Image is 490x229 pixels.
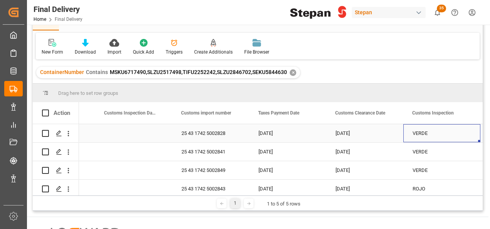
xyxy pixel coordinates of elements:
[352,7,426,18] div: Stepan
[172,143,249,161] div: 25 43 1742 5002841
[437,5,446,12] span: 35
[75,49,96,56] div: Download
[172,161,249,179] div: 25 43 1742 5002849
[413,143,471,161] div: VERDE
[326,143,403,161] div: [DATE]
[335,110,385,116] span: Customs Clearance Date
[244,49,269,56] div: File Browser
[290,6,346,19] img: Stepan_Company_logo.svg.png_1713531530.png
[34,17,46,22] a: Home
[34,3,82,15] div: Final Delivery
[352,5,429,20] button: Stepan
[33,161,79,180] div: Press SPACE to select this row.
[40,69,84,75] span: ContainerNumber
[413,125,471,142] div: VERDE
[412,110,454,116] span: Customs Inspection
[181,110,231,116] span: Customs import number
[429,4,446,21] button: show 35 new notifications
[290,69,296,76] div: ✕
[326,180,403,198] div: [DATE]
[42,49,63,56] div: New Form
[86,69,108,75] span: Contains
[326,161,403,179] div: [DATE]
[54,109,70,116] div: Action
[249,143,326,161] div: [DATE]
[33,143,79,161] div: Press SPACE to select this row.
[413,180,471,198] div: ROJO
[104,110,156,116] span: Customs Inspection Date
[133,49,154,56] div: Quick Add
[249,161,326,179] div: [DATE]
[446,4,463,21] button: Help Center
[267,200,300,208] div: 1 to 5 of 5 rows
[33,124,79,143] div: Press SPACE to select this row.
[166,49,183,56] div: Triggers
[413,162,471,179] div: VERDE
[249,124,326,142] div: [DATE]
[249,180,326,198] div: [DATE]
[172,180,249,198] div: 25 43 1742 5002843
[326,124,403,142] div: [DATE]
[258,110,299,116] span: Taxes Payment Date
[194,49,233,56] div: Create Additionals
[110,69,287,75] span: MSKU6717490,SLZU2517498,TIFU2252242,SLZU2846702,SEKU5844630
[107,49,121,56] div: Import
[58,90,118,96] span: Drag here to set row groups
[230,199,240,208] div: 1
[33,180,79,198] div: Press SPACE to select this row.
[172,124,249,142] div: 25 43 1742 5002828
